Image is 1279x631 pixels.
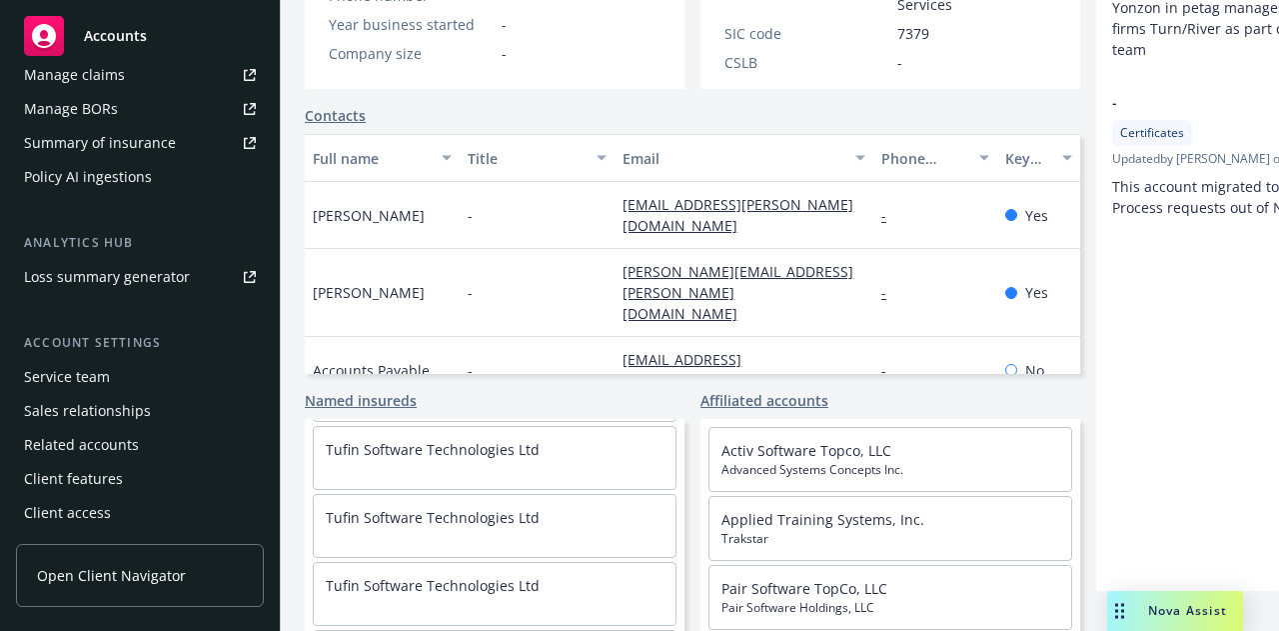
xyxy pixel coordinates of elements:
a: - [881,206,902,225]
a: Summary of insurance [16,127,264,159]
a: Affiliated accounts [700,390,828,411]
span: - [502,43,507,64]
a: Sales relationships [16,395,264,427]
span: Nova Assist [1148,602,1227,619]
a: Tufin Software Technologies Ltd [326,440,540,459]
span: Yes [1025,205,1048,226]
span: 7379 [897,23,929,44]
div: Client features [24,463,123,495]
a: Accounts [16,8,264,64]
div: Full name [313,148,430,169]
button: Nova Assist [1107,591,1243,631]
a: Pair Software TopCo, LLC [721,579,887,598]
a: [EMAIL_ADDRESS][DOMAIN_NAME] [623,350,753,390]
div: Key contact [1005,148,1050,169]
div: Manage claims [24,59,125,91]
button: Phone number [873,134,997,182]
span: - [468,282,473,303]
div: Sales relationships [24,395,151,427]
a: Related accounts [16,429,264,461]
div: Company size [329,43,494,64]
a: [EMAIL_ADDRESS][PERSON_NAME][DOMAIN_NAME] [623,195,853,235]
span: - [468,360,473,381]
a: Client features [16,463,264,495]
span: Pair Software Holdings, LLC [721,599,1059,617]
a: Tufin Software Technologies Ltd [326,576,540,595]
button: Email [615,134,873,182]
a: Policy AI ingestions [16,161,264,193]
div: Email [623,148,843,169]
div: Manage BORs [24,93,118,125]
a: Contacts [305,105,366,126]
span: Certificates [1120,124,1184,142]
div: Policy AI ingestions [24,161,152,193]
div: SIC code [724,23,889,44]
div: Client access [24,497,111,529]
a: Manage BORs [16,93,264,125]
div: CSLB [724,52,889,73]
span: Trakstar [721,530,1059,548]
a: Service team [16,361,264,393]
span: [PERSON_NAME] [313,205,425,226]
div: Drag to move [1107,591,1132,631]
div: Phone number [881,148,967,169]
a: Client access [16,497,264,529]
button: Title [460,134,615,182]
button: Full name [305,134,460,182]
div: Year business started [329,14,494,35]
a: - [881,283,902,302]
span: - [468,205,473,226]
div: Service team [24,361,110,393]
span: Yes [1025,282,1048,303]
div: Related accounts [24,429,139,461]
a: Applied Training Systems, Inc. [721,510,924,529]
span: No [1025,360,1044,381]
button: Key contact [997,134,1080,182]
span: Advanced Systems Concepts Inc. [721,461,1059,479]
div: Loss summary generator [24,261,190,293]
span: Accounts [84,28,147,44]
a: Tufin Software Technologies Ltd [326,508,540,527]
a: Loss summary generator [16,261,264,293]
span: Open Client Navigator [37,565,186,586]
span: [PERSON_NAME] [313,282,425,303]
div: Title [468,148,585,169]
div: Account settings [16,333,264,353]
a: - [881,361,902,380]
span: - [502,14,507,35]
a: Named insureds [305,390,417,411]
a: Manage claims [16,59,264,91]
div: Analytics hub [16,233,264,253]
a: [PERSON_NAME][EMAIL_ADDRESS][PERSON_NAME][DOMAIN_NAME] [623,262,853,323]
div: Summary of insurance [24,127,176,159]
a: Activ Software Topco, LLC [721,441,891,460]
span: Accounts Payable [313,360,430,381]
span: - [897,52,902,73]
